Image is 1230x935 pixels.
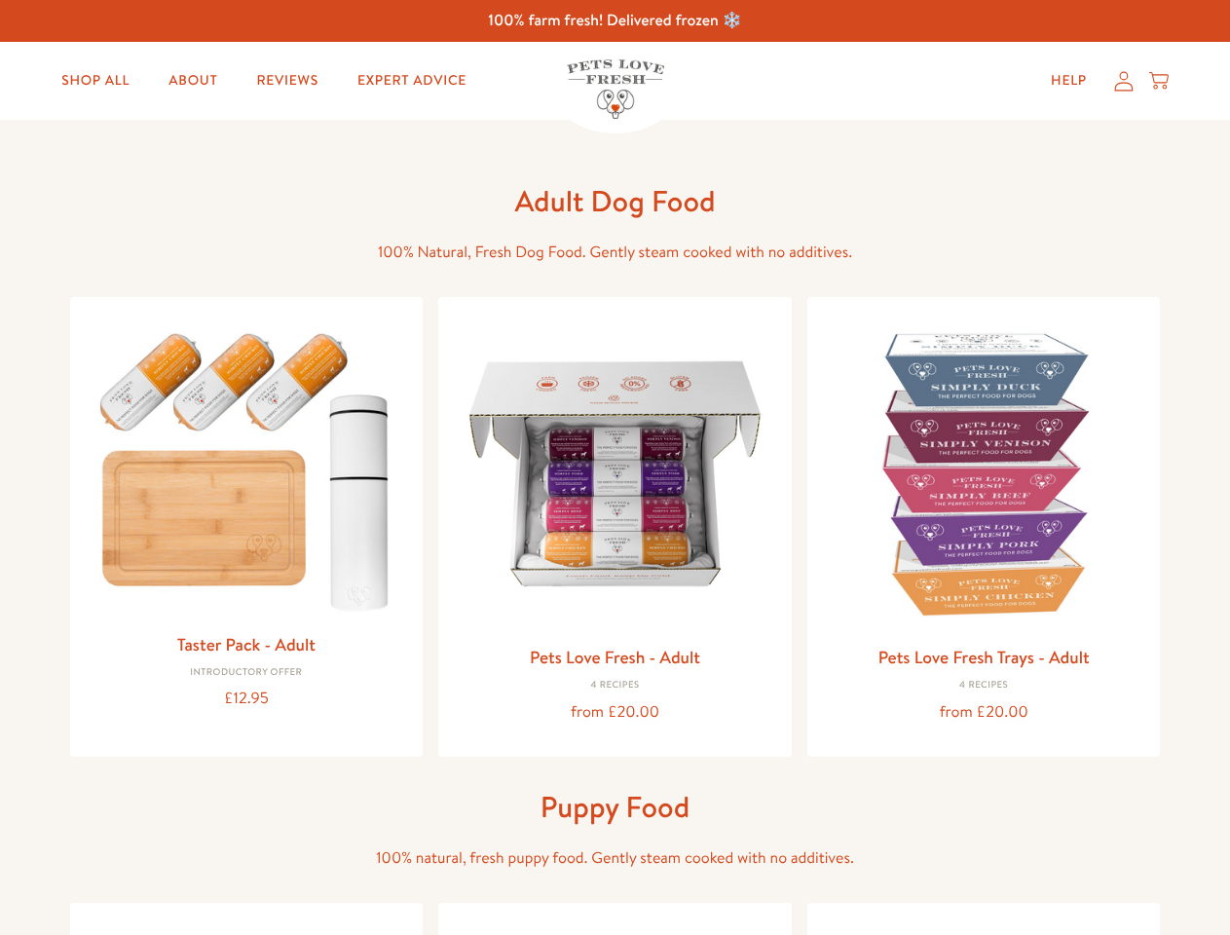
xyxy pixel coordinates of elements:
[454,680,776,692] div: 4 Recipes
[46,61,145,100] a: Shop All
[304,788,927,826] h1: Puppy Food
[241,61,333,100] a: Reviews
[567,59,664,119] img: Pets Love Fresh
[378,242,852,263] span: 100% Natural, Fresh Dog Food. Gently steam cooked with no additives.
[823,313,1145,635] img: Pets Love Fresh Trays - Adult
[86,313,408,621] img: Taster Pack - Adult
[878,645,1090,669] a: Pets Love Fresh Trays - Adult
[823,680,1145,692] div: 4 Recipes
[530,645,700,669] a: Pets Love Fresh - Adult
[177,632,316,656] a: Taster Pack - Adult
[304,182,927,220] h1: Adult Dog Food
[153,61,233,100] a: About
[1035,61,1102,100] a: Help
[376,847,854,869] span: 100% natural, fresh puppy food. Gently steam cooked with no additives.
[454,699,776,726] div: from £20.00
[86,686,408,712] div: £12.95
[454,313,776,635] img: Pets Love Fresh - Adult
[823,699,1145,726] div: from £20.00
[86,667,408,679] div: Introductory Offer
[342,61,482,100] a: Expert Advice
